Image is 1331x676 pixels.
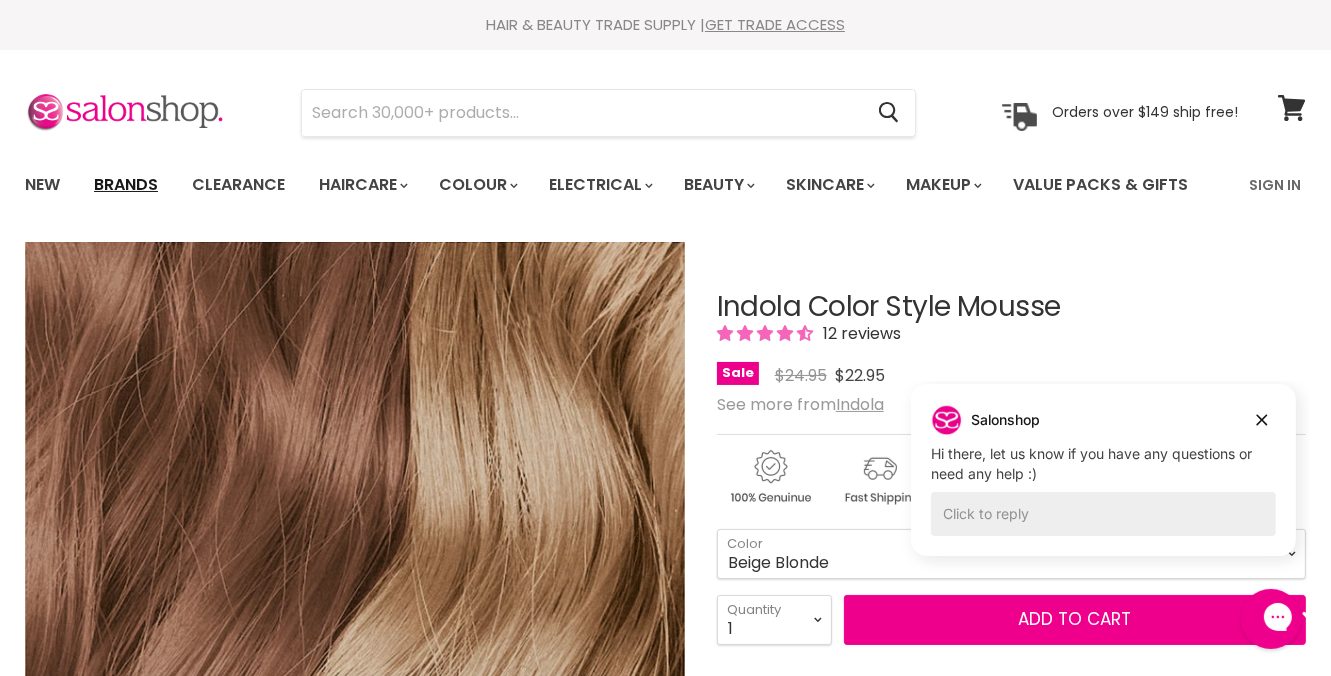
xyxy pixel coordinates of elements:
[717,393,884,416] span: See more from
[771,164,887,206] a: Skincare
[775,364,827,387] span: $24.95
[1237,164,1313,206] a: Sign In
[835,364,885,387] span: $22.95
[891,164,994,206] a: Makeup
[717,292,1306,323] h1: Indola Color Style Mousse
[304,164,420,206] a: Haircare
[79,164,173,206] a: Brands
[817,322,901,345] span: 12 reviews
[10,164,75,206] a: New
[424,164,530,206] a: Colour
[1052,103,1238,121] p: Orders over $149 ship free!
[717,322,817,345] span: 4.33 stars
[1018,607,1131,631] span: Add to cart
[177,164,300,206] a: Clearance
[705,14,845,35] a: GET TRADE ACCESS
[301,89,916,137] form: Product
[896,381,1311,586] iframe: Gorgias live chat campaigns
[302,90,862,136] input: Search
[827,447,933,508] img: shipping.gif
[717,362,759,385] span: Sale
[717,447,823,508] img: genuine.gif
[836,393,884,416] a: Indola
[844,595,1306,645] button: Add to cart
[10,156,1220,214] ul: Main menu
[998,164,1203,206] a: Value Packs & Gifts
[669,164,767,206] a: Beauty
[534,164,665,206] a: Electrical
[717,595,832,645] select: Quantity
[1231,582,1311,656] iframe: Gorgias live chat messenger
[862,90,915,136] button: Search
